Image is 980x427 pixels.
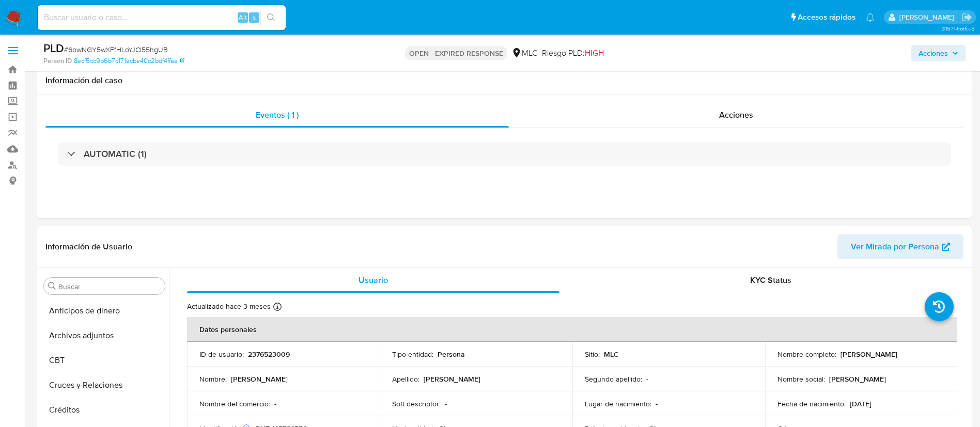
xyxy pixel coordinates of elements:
p: [PERSON_NAME] [424,374,480,384]
div: MLC [511,48,538,59]
p: valentina.fiuri@mercadolibre.com [899,12,958,22]
p: Nombre social : [777,374,825,384]
p: ID de usuario : [199,350,244,359]
span: Accesos rápidos [798,12,855,23]
p: MLC [604,350,619,359]
p: Soft descriptor : [392,399,441,408]
span: Acciones [919,45,948,61]
p: OPEN - EXPIRED RESPONSE [405,46,507,60]
button: Archivos adjuntos [40,323,169,348]
span: Alt [239,12,247,22]
p: 2376523009 [248,350,290,359]
th: Datos personales [187,317,957,342]
button: CBT [40,348,169,373]
p: - [445,399,447,408]
p: Segundo apellido : [585,374,642,384]
p: [PERSON_NAME] [231,374,288,384]
a: Salir [961,12,972,23]
a: 8ecf5cc9b6b7c171acbe40c2bdf4ffaa [74,56,184,66]
button: Buscar [48,282,56,290]
p: [DATE] [850,399,872,408]
p: - [646,374,648,384]
h1: Información del caso [45,75,963,86]
button: Acciones [911,45,966,61]
h3: AUTOMATIC (1) [84,148,147,160]
p: Persona [438,350,465,359]
p: [PERSON_NAME] [841,350,897,359]
a: Notificaciones [866,13,875,22]
span: # 6owNGY5wXFfHLoYJCl55hgUB [64,44,168,55]
span: KYC Status [750,274,791,286]
b: PLD [43,40,64,56]
button: Anticipos de dinero [40,298,169,323]
p: - [656,399,658,408]
p: Sitio : [585,350,600,359]
span: Eventos ( 1 ) [256,109,299,121]
button: Cruces y Relaciones [40,373,169,398]
p: Tipo entidad : [392,350,433,359]
p: - [274,399,276,408]
span: Ver Mirada por Persona [851,234,939,259]
span: s [253,12,256,22]
input: Buscar [58,282,161,291]
p: Actualizado hace 3 meses [187,302,271,311]
button: Créditos [40,398,169,422]
p: Nombre del comercio : [199,399,270,408]
button: search-icon [260,10,282,25]
button: Ver Mirada por Persona [837,234,963,259]
span: Acciones [719,109,753,121]
div: AUTOMATIC (1) [58,142,951,166]
h1: Información de Usuario [45,242,132,252]
p: Nombre : [199,374,227,384]
span: HIGH [585,47,604,59]
p: Nombre completo : [777,350,836,359]
span: Riesgo PLD: [542,48,604,59]
p: Apellido : [392,374,419,384]
p: Fecha de nacimiento : [777,399,846,408]
span: Usuario [359,274,388,286]
input: Buscar usuario o caso... [38,11,286,24]
p: [PERSON_NAME] [829,374,886,384]
p: Lugar de nacimiento : [585,399,651,408]
b: Person ID [43,56,72,66]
